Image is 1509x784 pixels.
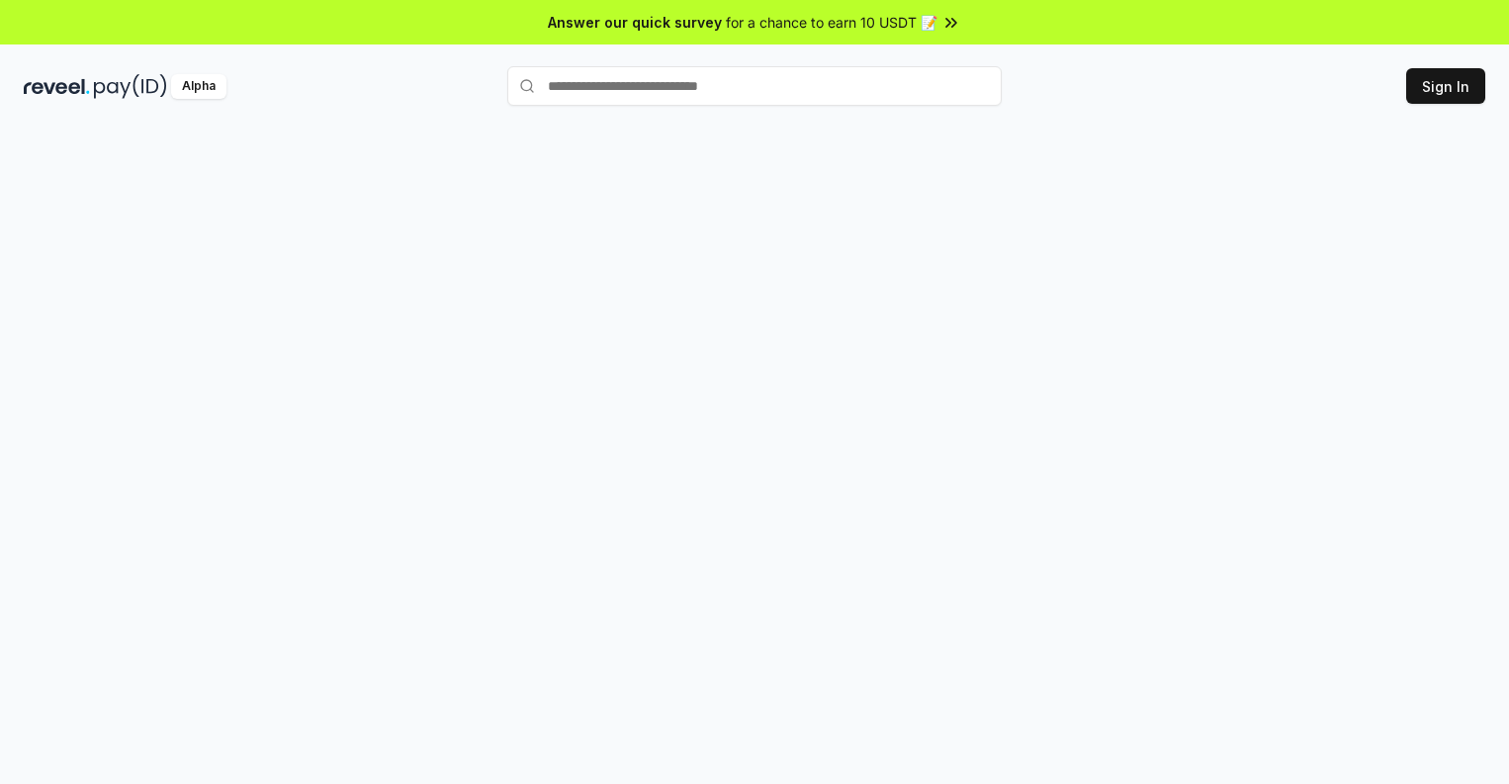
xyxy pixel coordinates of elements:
[548,12,722,33] span: Answer our quick survey
[726,12,937,33] span: for a chance to earn 10 USDT 📝
[171,74,226,99] div: Alpha
[24,74,90,99] img: reveel_dark
[94,74,167,99] img: pay_id
[1406,68,1485,104] button: Sign In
